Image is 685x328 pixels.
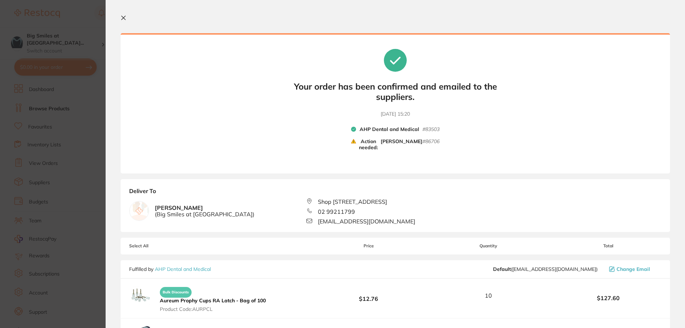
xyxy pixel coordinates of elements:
[158,284,268,312] button: Bulk Discounts Aureum Prophy Cups RA Latch - Bag of 100 Product Code:AURPCL
[555,295,661,301] b: $127.60
[318,208,355,215] span: 02 99211799
[318,198,387,205] span: Shop [STREET_ADDRESS]
[422,243,555,248] span: Quantity
[422,138,440,151] small: # 86706
[422,126,440,133] small: # 83503
[155,266,211,272] a: AHP Dental and Medical
[315,243,422,248] span: Price
[381,138,422,151] b: [PERSON_NAME]
[485,292,492,299] span: 10
[129,266,211,272] p: Fulfilled by
[155,211,254,217] span: ( Big Smiles at [GEOGRAPHIC_DATA] )
[155,205,254,218] b: [PERSON_NAME]
[130,201,149,221] img: empty.jpg
[607,266,661,272] button: Change Email
[315,289,422,302] b: $12.76
[129,284,152,307] img: cXc4ZDc3cQ
[288,81,502,102] b: Your order has been confirmed and emailed to the suppliers.
[160,287,192,298] span: Bulk Discounts
[555,243,661,248] span: Total
[318,218,415,224] span: [EMAIL_ADDRESS][DOMAIN_NAME]
[493,266,511,272] b: Default
[493,266,598,272] span: orders@ahpdentalmedical.com.au
[356,138,381,151] b: Action needed:
[129,243,201,248] span: Select All
[160,306,266,312] span: Product Code: AURPCL
[360,126,419,133] b: AHP Dental and Medical
[129,188,661,198] b: Deliver To
[616,266,650,272] span: Change Email
[160,297,266,304] b: Aureum Prophy Cups RA Latch - Bag of 100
